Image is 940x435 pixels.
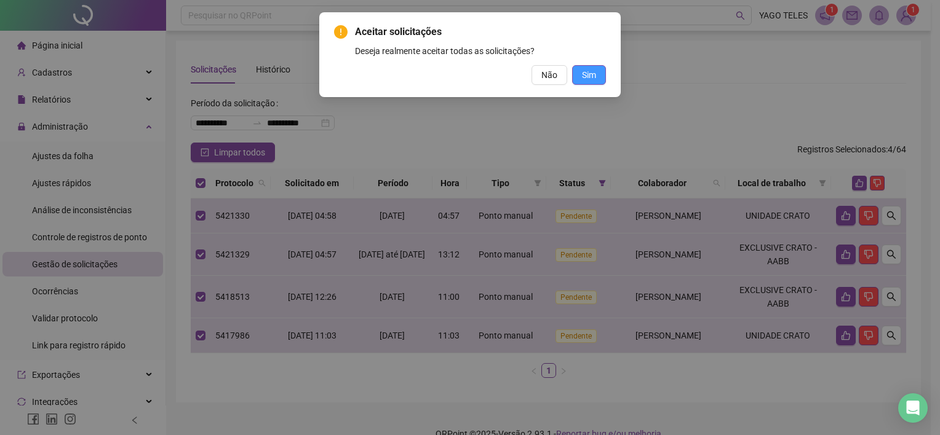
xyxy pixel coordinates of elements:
[541,68,557,82] span: Não
[355,44,606,58] div: Deseja realmente aceitar todas as solicitações?
[572,65,606,85] button: Sim
[582,68,596,82] span: Sim
[532,65,567,85] button: Não
[355,25,606,39] span: Aceitar solicitações
[334,25,348,39] span: exclamation-circle
[898,393,928,423] div: Open Intercom Messenger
